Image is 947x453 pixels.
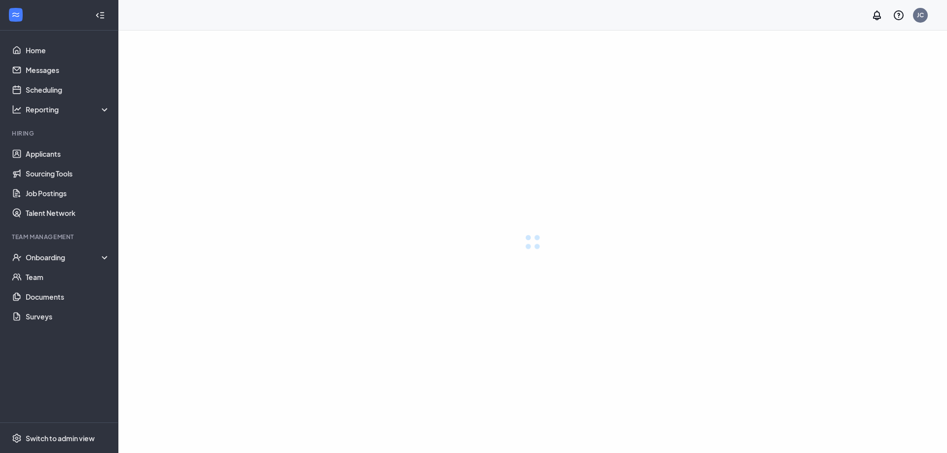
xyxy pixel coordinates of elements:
[26,144,110,164] a: Applicants
[871,9,883,21] svg: Notifications
[12,252,22,262] svg: UserCheck
[26,164,110,183] a: Sourcing Tools
[12,433,22,443] svg: Settings
[26,203,110,223] a: Talent Network
[26,267,110,287] a: Team
[12,129,108,138] div: Hiring
[12,233,108,241] div: Team Management
[26,80,110,100] a: Scheduling
[11,10,21,20] svg: WorkstreamLogo
[26,40,110,60] a: Home
[917,11,924,19] div: JC
[12,105,22,114] svg: Analysis
[26,307,110,326] a: Surveys
[26,287,110,307] a: Documents
[95,10,105,20] svg: Collapse
[26,105,110,114] div: Reporting
[26,252,110,262] div: Onboarding
[26,60,110,80] a: Messages
[26,433,95,443] div: Switch to admin view
[26,183,110,203] a: Job Postings
[893,9,905,21] svg: QuestionInfo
